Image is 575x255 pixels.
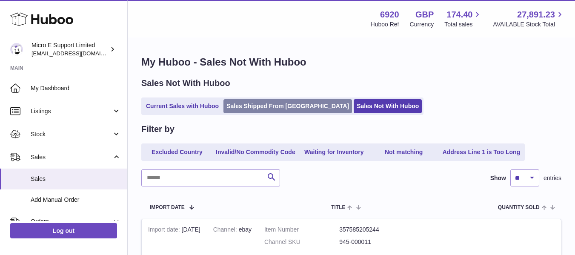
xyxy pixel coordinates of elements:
a: Current Sales with Huboo [143,99,222,113]
a: Sales Shipped From [GEOGRAPHIC_DATA] [223,99,352,113]
span: Sales [31,153,112,161]
span: Total sales [444,20,482,29]
span: entries [544,174,561,182]
h2: Sales Not With Huboo [141,77,230,89]
a: Sales Not With Huboo [354,99,422,113]
span: Quantity Sold [498,205,540,210]
dd: 357585205244 [339,226,414,234]
dt: Channel SKU [264,238,339,246]
dd: 945-000011 [339,238,414,246]
span: [EMAIL_ADDRESS][DOMAIN_NAME] [31,50,125,57]
a: Log out [10,223,117,238]
div: Micro E Support Limited [31,41,108,57]
div: ebay [213,226,252,234]
span: 174.40 [446,9,472,20]
a: Waiting for Inventory [300,145,368,159]
span: Import date [150,205,185,210]
label: Show [490,174,506,182]
div: Huboo Ref [371,20,399,29]
a: 27,891.23 AVAILABLE Stock Total [493,9,565,29]
a: 174.40 Total sales [444,9,482,29]
a: Not matching [370,145,438,159]
h1: My Huboo - Sales Not With Huboo [141,55,561,69]
img: contact@micropcsupport.com [10,43,23,56]
h2: Filter by [141,123,175,135]
span: My Dashboard [31,84,121,92]
span: Add Manual Order [31,196,121,204]
a: Excluded Country [143,145,211,159]
span: 27,891.23 [517,9,555,20]
span: Listings [31,107,112,115]
span: Orders [31,218,112,226]
dt: Item Number [264,226,339,234]
strong: Channel [213,226,239,235]
strong: GBP [415,9,434,20]
div: Currency [410,20,434,29]
a: Invalid/No Commodity Code [213,145,298,159]
span: Sales [31,175,121,183]
strong: Import date [148,226,182,235]
span: Title [331,205,345,210]
strong: 6920 [380,9,399,20]
span: AVAILABLE Stock Total [493,20,565,29]
a: Address Line 1 is Too Long [440,145,524,159]
span: Stock [31,130,112,138]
